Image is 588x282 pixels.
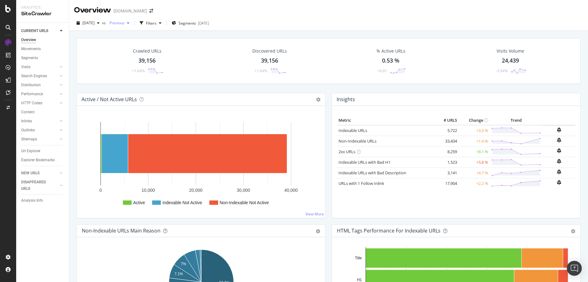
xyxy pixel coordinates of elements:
[21,179,58,192] a: DISAPPEARED URLS
[21,136,58,143] a: Sitemaps
[459,167,490,178] td: +4.7 %
[21,109,35,115] div: Content
[21,28,58,34] a: CURRENT URLS
[21,136,37,143] div: Sitemaps
[107,18,132,28] button: Previous
[306,211,324,217] a: View More
[434,178,459,189] td: 17,904
[557,127,561,132] div: bell-plus
[377,68,387,73] div: +0.01
[82,95,137,104] h4: Active / Not Active URLs
[100,188,102,193] text: 0
[137,18,164,28] button: Filters
[82,20,95,26] span: 2025 Aug. 24th
[502,57,519,65] div: 24,439
[459,116,490,125] th: Change
[557,180,561,185] div: bell-plus
[162,200,202,205] text: Indexable Not Active
[284,188,298,193] text: 40,000
[21,91,43,97] div: Performance
[434,167,459,178] td: 3,141
[316,229,320,233] div: gear
[21,170,40,176] div: NEW URLS
[21,100,42,106] div: HTTP Codes
[21,127,35,134] div: Outlinks
[21,46,41,52] div: Movements
[149,9,153,13] div: arrow-right-arrow-left
[337,228,441,234] div: HTML Tags Performance for Indexable URLs
[74,5,111,16] div: Overview
[133,200,145,205] text: Active
[497,48,524,54] div: Visits Volume
[21,197,64,204] a: Analysis Info
[181,262,186,266] text: 7%
[434,116,459,125] th: # URLS
[261,57,278,65] div: 39,156
[382,57,399,65] div: 0.53 %
[316,97,320,102] i: Options
[21,118,32,125] div: Inlinks
[434,146,459,157] td: 8,259
[107,20,124,26] span: Previous
[338,149,355,154] a: 2xx URLs
[146,21,156,26] div: Filters
[459,178,490,189] td: +2.2 %
[102,20,107,26] span: vs
[21,46,64,52] a: Movements
[74,18,102,28] button: [DATE]
[189,188,203,193] text: 20,000
[337,95,355,104] h4: Insights
[357,278,362,282] text: H1
[198,21,209,26] div: [DATE]
[338,159,390,165] a: Indexable URLs with Bad H1
[434,136,459,146] td: 33,434
[557,159,561,164] div: bell-plus
[21,5,64,10] div: Analytics
[557,169,561,174] div: bell-plus
[21,73,58,79] a: Search Engines
[133,48,161,54] div: Crawled URLs
[21,118,58,125] a: Inlinks
[21,73,47,79] div: Search Engines
[175,272,183,276] text: 7.1%
[338,170,406,176] a: Indexable URLs with Bad Description
[21,148,40,154] div: Url Explorer
[21,64,58,70] a: Visits
[434,125,459,136] td: 5,722
[21,148,64,154] a: Url Explorer
[21,82,58,88] a: Distribution
[21,55,64,61] a: Segments
[557,138,561,143] div: bell-plus
[21,127,58,134] a: Outlinks
[557,148,561,153] div: bell-plus
[142,188,155,193] text: 10,000
[132,68,145,73] div: +1.64%
[459,136,490,146] td: +1.4 %
[21,55,38,61] div: Segments
[21,109,64,115] a: Content
[82,116,320,213] svg: A chart.
[571,229,575,233] div: gear
[376,48,405,54] div: % Active URLs
[434,157,459,167] td: 1,523
[179,21,196,26] span: Segments
[338,181,384,186] a: URLs with 1 Follow Inlink
[21,28,48,34] div: CURRENT URLS
[237,188,250,193] text: 30,000
[21,170,58,176] a: NEW URLS
[567,261,582,276] div: Open Intercom Messenger
[21,197,43,204] div: Analysis Info
[220,200,269,205] text: Non-Indexable Not Active
[496,68,508,73] div: -2.94%
[21,82,41,88] div: Distribution
[338,138,376,144] a: Non-Indexable URLs
[82,228,161,234] div: Non-Indexable URLs Main Reason
[21,157,64,163] a: Explorer Bookmarks
[337,116,434,125] th: Metric
[21,179,53,192] div: DISAPPEARED URLS
[355,256,362,260] text: Title
[459,125,490,136] td: +3.3 %
[21,91,58,97] a: Performance
[169,18,212,28] button: Segments[DATE]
